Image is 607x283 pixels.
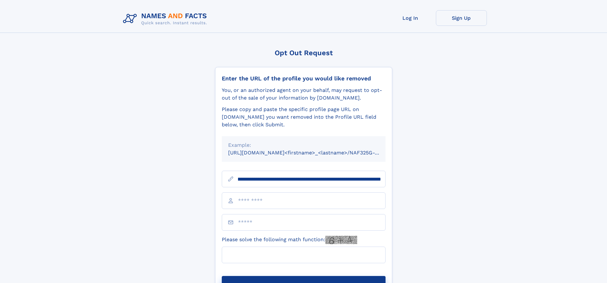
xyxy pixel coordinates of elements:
[222,106,386,129] div: Please copy and paste the specific profile page URL on [DOMAIN_NAME] you want removed into the Pr...
[385,10,436,26] a: Log In
[215,49,392,57] div: Opt Out Request
[222,236,357,244] label: Please solve the following math function:
[228,150,398,156] small: [URL][DOMAIN_NAME]<firstname>_<lastname>/NAF325G-xxxxxxxx
[222,86,386,102] div: You, or an authorized agent on your behalf, may request to opt-out of the sale of your informatio...
[228,141,379,149] div: Example:
[222,75,386,82] div: Enter the URL of the profile you would like removed
[120,10,212,27] img: Logo Names and Facts
[436,10,487,26] a: Sign Up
